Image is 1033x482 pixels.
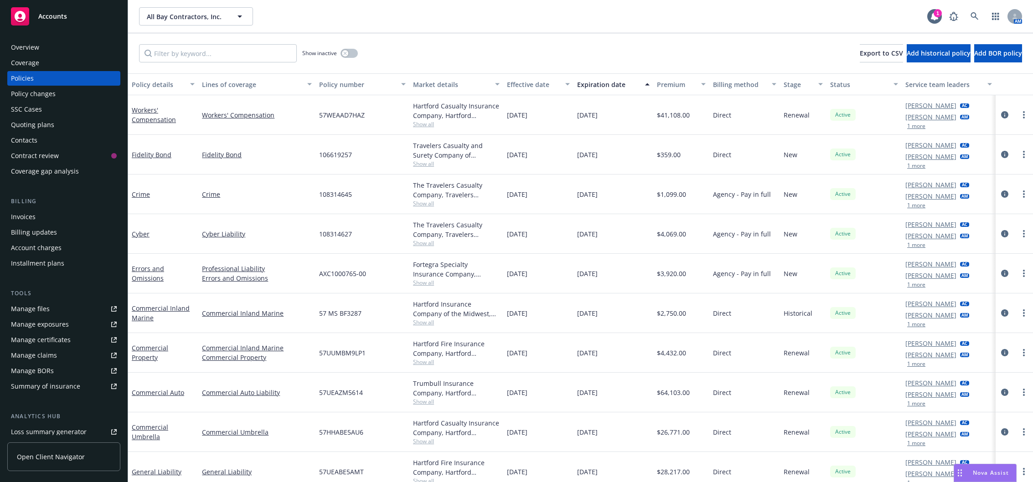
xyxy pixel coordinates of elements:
[1018,268,1029,279] a: more
[132,106,176,124] a: Workers' Compensation
[202,150,312,159] a: Fidelity Bond
[202,273,312,283] a: Errors and Omissions
[202,229,312,239] a: Cyber Liability
[905,390,956,399] a: [PERSON_NAME]
[7,348,120,363] a: Manage claims
[413,379,500,398] div: Trumbull Insurance Company, Hartford Insurance Group
[413,260,500,279] div: Fortegra Specialty Insurance Company, Fortegra Specialty Insurance Company, RT Specialty Insuranc...
[319,467,364,477] span: 57UEABE5AMT
[11,256,64,271] div: Installment plans
[7,333,120,347] a: Manage certificates
[657,80,696,89] div: Premium
[7,256,120,271] a: Installment plans
[905,140,956,150] a: [PERSON_NAME]
[934,9,942,17] div: 1
[657,467,690,477] span: $28,217.00
[413,398,500,405] span: Show all
[713,348,731,358] span: Direct
[198,73,315,95] button: Lines of coverage
[907,49,971,57] span: Add historical policy
[1018,308,1029,318] a: more
[954,464,1017,482] button: Nova Assist
[834,230,852,238] span: Active
[413,120,500,128] span: Show all
[860,44,903,62] button: Export to CSV
[11,71,34,86] div: Policies
[974,44,1022,62] button: Add BOR policy
[905,152,956,161] a: [PERSON_NAME]
[657,427,690,437] span: $26,771.00
[905,112,956,122] a: [PERSON_NAME]
[905,338,956,348] a: [PERSON_NAME]
[713,150,731,159] span: Direct
[784,388,810,397] span: Renewal
[11,164,79,179] div: Coverage gap analysis
[132,264,164,282] a: Errors and Omissions
[128,73,198,95] button: Policy details
[784,467,810,477] span: Renewal
[905,418,956,427] a: [PERSON_NAME]
[905,469,956,478] a: [PERSON_NAME]
[907,322,925,327] button: 1 more
[784,269,797,278] span: New
[139,7,253,26] button: All Bay Contractors, Inc.
[999,228,1010,239] a: circleInformation
[11,333,71,347] div: Manage certificates
[784,308,812,318] span: Historical
[38,13,67,20] span: Accounts
[1018,466,1029,477] a: more
[713,80,766,89] div: Billing method
[7,289,120,298] div: Tools
[905,180,956,190] a: [PERSON_NAME]
[1018,347,1029,358] a: more
[830,80,888,89] div: Status
[905,457,956,467] a: [PERSON_NAME]
[17,452,85,461] span: Open Client Navigator
[413,141,500,160] div: Travelers Casualty and Surety Company of America, Travelers Insurance
[713,388,731,397] span: Direct
[999,426,1010,437] a: circleInformation
[834,349,852,357] span: Active
[577,427,598,437] span: [DATE]
[834,467,852,476] span: Active
[507,110,527,120] span: [DATE]
[834,309,852,317] span: Active
[413,220,500,239] div: The Travelers Casualty Company, Travelers Insurance
[657,110,690,120] span: $41,108.00
[132,150,171,159] a: Fidelity Bond
[577,308,598,318] span: [DATE]
[319,110,365,120] span: 57WEAAD7HAZ
[7,412,120,421] div: Analytics hub
[987,7,1005,26] a: Switch app
[11,149,59,163] div: Contract review
[713,110,731,120] span: Direct
[834,269,852,277] span: Active
[7,317,120,332] span: Manage exposures
[905,191,956,201] a: [PERSON_NAME]
[905,231,956,241] a: [PERSON_NAME]
[507,308,527,318] span: [DATE]
[657,150,681,159] span: $359.00
[7,197,120,206] div: Billing
[905,429,956,439] a: [PERSON_NAME]
[657,190,686,199] span: $1,099.00
[413,239,500,247] span: Show all
[905,220,956,229] a: [PERSON_NAME]
[905,299,956,308] a: [PERSON_NAME]
[7,379,120,394] a: Summary of insurance
[577,348,598,358] span: [DATE]
[413,418,500,437] div: Hartford Casualty Insurance Company, Hartford Insurance Group
[780,73,827,95] button: Stage
[905,259,956,269] a: [PERSON_NAME]
[7,425,120,439] a: Loss summary generator
[11,210,36,224] div: Invoices
[7,71,120,86] a: Policies
[954,464,966,482] div: Drag to move
[202,427,312,437] a: Commercial Umbrella
[319,80,396,89] div: Policy number
[413,299,500,318] div: Hartford Insurance Company of the Midwest, Hartford Insurance Group
[11,102,42,117] div: SSC Cases
[7,133,120,148] a: Contacts
[974,49,1022,57] span: Add BOR policy
[413,80,490,89] div: Market details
